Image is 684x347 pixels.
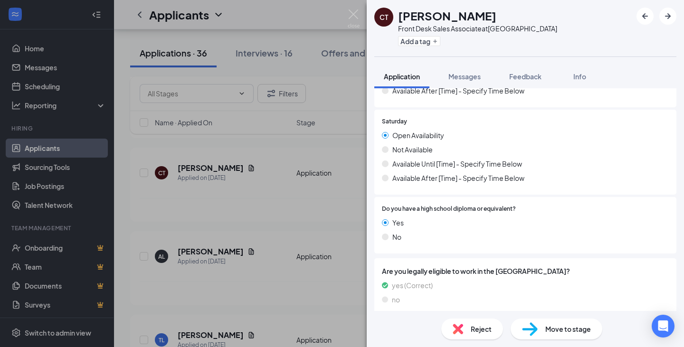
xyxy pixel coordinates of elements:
svg: Plus [432,38,438,44]
span: Open Availability [392,130,444,141]
span: Are you legally eligible to work in the [GEOGRAPHIC_DATA]? [382,266,669,276]
span: Not Available [392,144,433,155]
span: Available After [Time] - Specify Time Below [392,85,524,96]
button: ArrowRight [659,8,676,25]
span: Move to stage [545,324,591,334]
span: Messages [448,72,481,81]
span: Reject [471,324,492,334]
h1: [PERSON_NAME] [398,8,496,24]
div: Front Desk Sales Associate at [GEOGRAPHIC_DATA] [398,24,557,33]
span: Saturday [382,117,407,126]
span: Available After [Time] - Specify Time Below [392,173,524,183]
div: CT [380,12,388,22]
span: Application [384,72,420,81]
span: Info [573,72,586,81]
span: No [392,232,401,242]
span: Available Until [Time] - Specify Time Below [392,159,522,169]
span: Yes [392,217,404,228]
svg: ArrowRight [662,10,674,22]
div: Open Intercom Messenger [652,315,674,338]
svg: ArrowLeftNew [639,10,651,22]
span: Do you have a high school diploma or equivalent? [382,205,516,214]
span: yes (Correct) [392,280,433,291]
span: Feedback [509,72,541,81]
button: PlusAdd a tag [398,36,440,46]
span: no [392,294,400,305]
button: ArrowLeftNew [636,8,654,25]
